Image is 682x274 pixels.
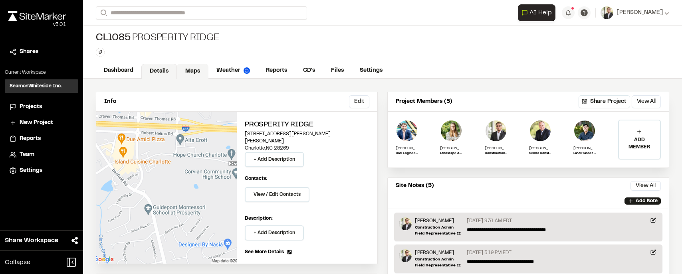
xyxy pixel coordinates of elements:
[10,83,62,90] h3: SeamonWhiteside Inc.
[440,151,462,156] p: Landscape Architecture Project Manager
[601,6,613,19] img: User
[10,118,73,127] a: New Project
[295,63,323,78] a: CD's
[352,63,391,78] a: Settings
[10,103,73,111] a: Projects
[415,249,464,256] p: [PERSON_NAME]
[529,120,551,142] img: Jim Donahoe
[5,69,78,76] p: Current Workspace
[20,150,34,159] span: Team
[10,150,73,159] a: Team
[8,11,66,21] img: rebrand.png
[96,63,141,78] a: Dashboard
[20,118,53,127] span: New Project
[245,120,369,130] h2: Prosperity Ridge
[573,145,596,151] p: [PERSON_NAME]
[245,215,369,222] p: Description:
[245,175,267,182] p: Contacts:
[396,151,418,156] p: Civil Engineering Team Leader
[396,145,418,151] p: [PERSON_NAME]
[208,63,258,78] a: Weather
[5,236,58,245] span: Share Workspace
[245,187,309,202] button: View / Edit Contacts
[5,258,30,267] span: Collapse
[8,21,66,28] div: Oh geez...please don't...
[518,4,555,21] button: Open AI Assistant
[258,63,295,78] a: Reports
[440,145,462,151] p: [PERSON_NAME]
[245,145,369,152] p: Charlotte , NC 28269
[396,97,452,106] p: Project Members (5)
[440,120,462,142] img: Megan Schoonmaker
[485,145,507,151] p: [PERSON_NAME]
[573,151,596,156] p: Land Planner III
[396,120,418,142] img: Trey Little
[636,197,658,205] p: Add Note
[467,217,512,225] p: [DATE] 9:31 AM EDT
[245,225,304,240] button: + Add Description
[96,6,110,20] button: Search
[485,120,507,142] img: Colin Brown
[349,95,369,108] button: Edit
[619,136,660,151] p: ADD MEMBER
[10,47,73,56] a: Shares
[518,4,559,21] div: Open AI Assistant
[415,225,464,237] p: Construction Admin Field Representative II
[244,67,250,74] img: precipai.png
[529,8,552,18] span: AI Help
[573,120,596,142] img: Brandon Lathrop
[617,8,663,17] span: [PERSON_NAME]
[245,248,284,256] span: See More Details
[630,181,661,191] button: View All
[245,130,369,145] p: [STREET_ADDRESS][PERSON_NAME][PERSON_NAME]
[632,95,661,108] button: View All
[245,152,304,167] button: + Add Description
[415,217,464,225] p: [PERSON_NAME]
[579,95,630,108] button: Share Project
[20,134,41,143] span: Reports
[399,217,412,230] img: Colin Brown
[10,134,73,143] a: Reports
[399,249,412,262] img: Colin Brown
[96,32,220,45] div: Prosperity Ridge
[20,166,42,175] span: Settings
[601,6,669,19] button: [PERSON_NAME]
[323,63,352,78] a: Files
[485,151,507,156] p: Construction Admin Field Representative II
[96,48,105,57] button: Edit Tags
[141,64,177,79] a: Details
[20,47,38,56] span: Shares
[20,103,42,111] span: Projects
[415,256,464,268] p: Construction Admin Field Representative II
[104,97,116,106] p: Info
[96,32,131,45] span: CL1085
[177,64,208,79] a: Maps
[529,145,551,151] p: [PERSON_NAME]
[467,249,511,256] p: [DATE] 3:19 PM EDT
[10,166,73,175] a: Settings
[396,181,434,190] p: Site Notes (5)
[529,151,551,156] p: Senior Construction Administration Project Manager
